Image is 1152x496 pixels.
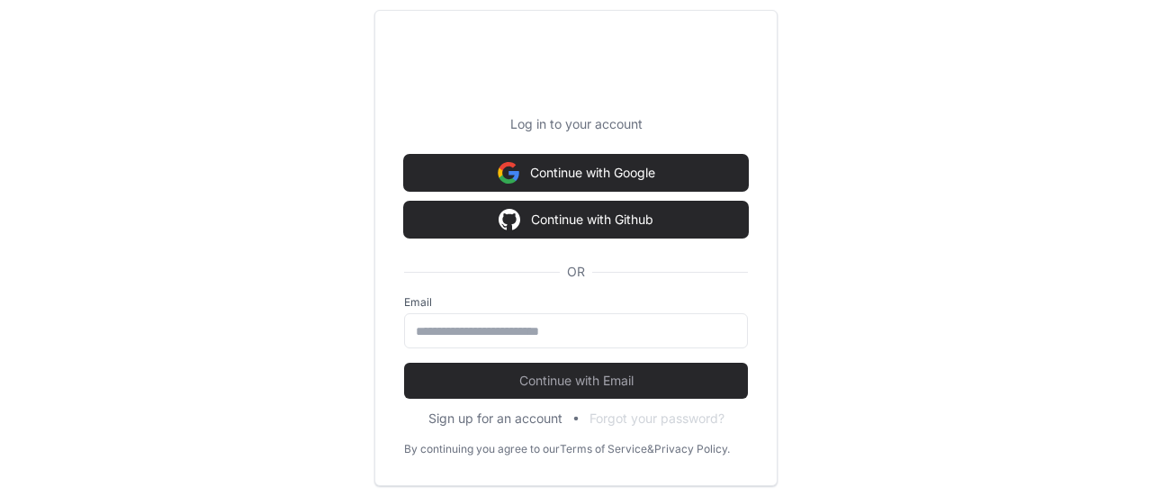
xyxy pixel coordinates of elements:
a: Privacy Policy. [654,442,730,456]
button: Continue with Github [404,202,748,238]
button: Continue with Google [404,155,748,191]
button: Forgot your password? [589,410,724,428]
img: Sign in with google [498,155,519,191]
div: By continuing you agree to our [404,442,560,456]
label: Email [404,295,748,310]
span: OR [560,263,592,281]
button: Sign up for an account [428,410,562,428]
span: Continue with Email [404,372,748,390]
img: Sign in with google [499,202,520,238]
p: Log in to your account [404,115,748,133]
button: Continue with Email [404,363,748,399]
a: Terms of Service [560,442,647,456]
div: & [647,442,654,456]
